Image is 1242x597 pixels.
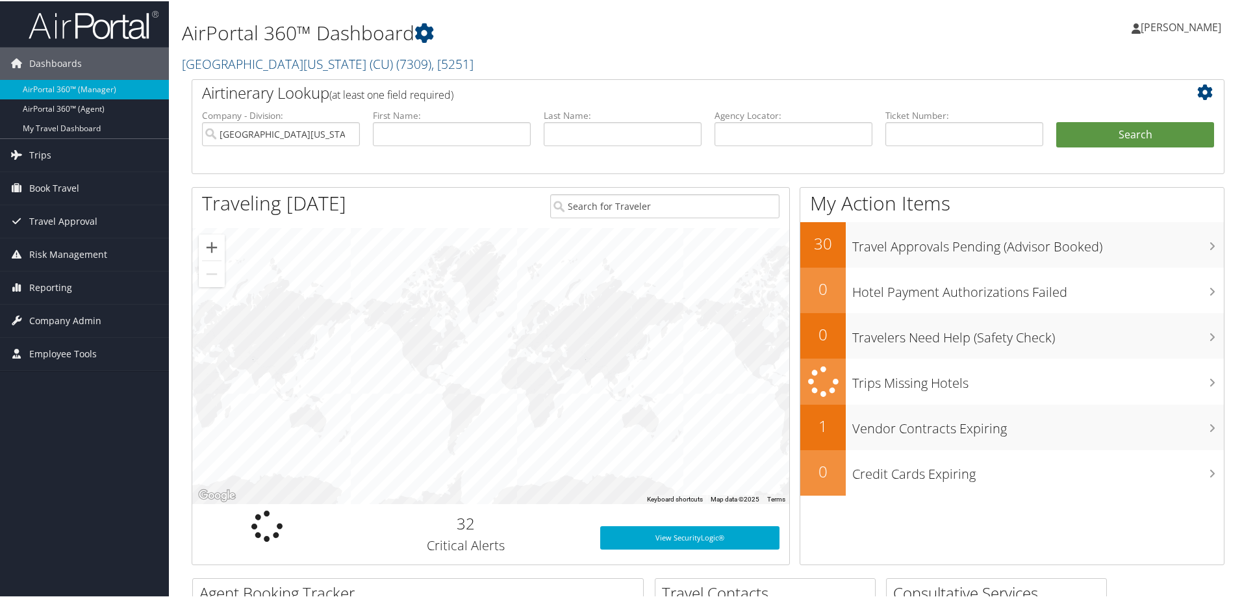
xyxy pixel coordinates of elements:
span: (at least one field required) [329,86,453,101]
button: Keyboard shortcuts [647,494,703,503]
span: Book Travel [29,171,79,203]
label: Ticket Number: [885,108,1043,121]
img: Google [196,486,238,503]
label: First Name: [373,108,531,121]
label: Company - Division: [202,108,360,121]
a: Terms (opens in new tab) [767,494,785,502]
a: 0Hotel Payment Authorizations Failed [800,266,1224,312]
h2: 0 [800,277,846,299]
a: [GEOGRAPHIC_DATA][US_STATE] (CU) [182,54,474,71]
h3: Vendor Contracts Expiring [852,412,1224,437]
span: Reporting [29,270,72,303]
a: 1Vendor Contracts Expiring [800,403,1224,449]
h2: 30 [800,231,846,253]
span: , [ 5251 ] [431,54,474,71]
span: Employee Tools [29,337,97,369]
h1: My Action Items [800,188,1224,216]
input: Search for Traveler [550,193,779,217]
a: 0Credit Cards Expiring [800,449,1224,494]
h3: Hotel Payment Authorizations Failed [852,275,1224,300]
h1: Traveling [DATE] [202,188,346,216]
span: [PERSON_NAME] [1141,19,1221,33]
a: View SecurityLogic® [600,525,779,548]
h2: 0 [800,459,846,481]
button: Search [1056,121,1214,147]
h2: 0 [800,322,846,344]
h3: Travelers Need Help (Safety Check) [852,321,1224,346]
button: Zoom out [199,260,225,286]
a: 30Travel Approvals Pending (Advisor Booked) [800,221,1224,266]
h1: AirPortal 360™ Dashboard [182,18,883,45]
span: Dashboards [29,46,82,79]
h3: Credit Cards Expiring [852,457,1224,482]
a: 0Travelers Need Help (Safety Check) [800,312,1224,357]
h3: Critical Alerts [351,535,581,553]
h3: Trips Missing Hotels [852,366,1224,391]
img: airportal-logo.png [29,8,158,39]
h3: Travel Approvals Pending (Advisor Booked) [852,230,1224,255]
button: Zoom in [199,233,225,259]
span: Risk Management [29,237,107,270]
a: Trips Missing Hotels [800,357,1224,403]
h2: 32 [351,511,581,533]
span: Map data ©2025 [711,494,759,502]
label: Last Name: [544,108,702,121]
span: Trips [29,138,51,170]
a: [PERSON_NAME] [1132,6,1234,45]
span: ( 7309 ) [396,54,431,71]
span: Travel Approval [29,204,97,236]
h2: Airtinerary Lookup [202,81,1128,103]
h2: 1 [800,414,846,436]
span: Company Admin [29,303,101,336]
a: Open this area in Google Maps (opens a new window) [196,486,238,503]
label: Agency Locator: [715,108,872,121]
